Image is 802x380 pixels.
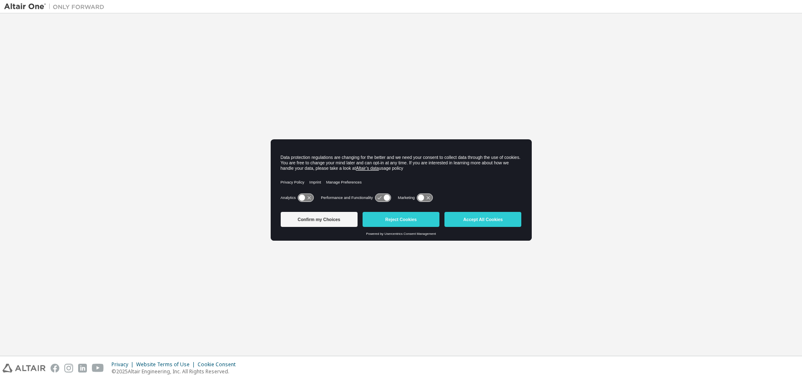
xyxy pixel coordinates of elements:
p: © 2025 Altair Engineering, Inc. All Rights Reserved. [112,368,241,375]
img: Altair One [4,3,109,11]
img: youtube.svg [92,364,104,372]
div: Privacy [112,361,136,368]
img: facebook.svg [51,364,59,372]
img: linkedin.svg [78,364,87,372]
div: Website Terms of Use [136,361,198,368]
div: Cookie Consent [198,361,241,368]
img: instagram.svg [64,364,73,372]
img: altair_logo.svg [3,364,46,372]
